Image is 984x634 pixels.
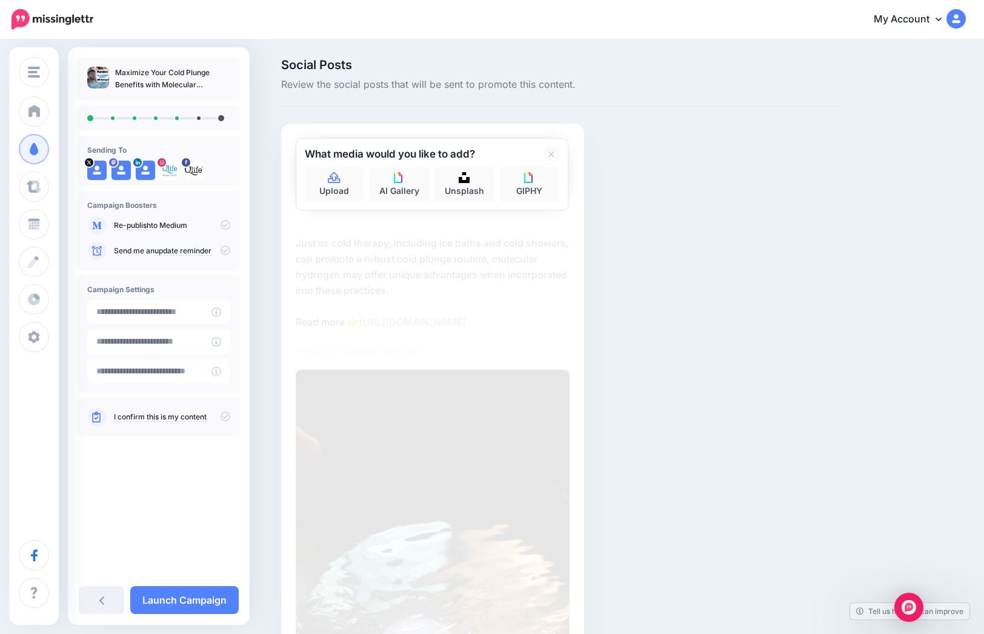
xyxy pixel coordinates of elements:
[359,316,467,328] a: [URL][DOMAIN_NAME]
[459,172,470,183] img: icon-unsplash-square.png
[862,5,966,35] a: My Account
[281,77,843,93] span: Review the social posts that will be sent to promote this content.
[87,285,230,294] h4: Campaign Settings
[114,220,230,231] p: to Medium
[87,161,107,180] img: user_default_image.png
[87,67,109,88] img: 87e7fb4c25c02d9c252b2502d016e455_thumb.jpg
[111,161,131,180] img: user_default_image.png
[296,342,570,358] p: #addingmolecularhydrogen
[12,9,93,30] img: Missinglettr
[87,201,230,210] h4: Campaign Boosters
[114,245,230,256] p: Send me an
[115,67,230,91] p: Maximize Your Cold Plunge Benefits with Molecular Hydrogen Bath
[305,149,475,159] h2: What media would you like to add?
[87,145,230,155] h4: Sending To
[28,67,40,78] img: menu.png
[281,59,843,71] span: Social Posts
[500,167,559,201] a: GIPHY
[296,235,570,330] p: Just as cold therapy, including ice baths and cold showers, can promote a robust cold plunge rout...
[136,161,155,180] img: user_default_image.png
[114,412,207,422] a: I confirm this is my content
[850,603,969,619] a: Tell us how we can improve
[524,172,535,183] img: icon-giphy-square.png
[160,161,179,180] img: 363308197_806592654439997_5981479968331579761_n-bsa154508.jpg
[394,172,405,183] img: icon-giphy-square.png
[435,167,494,201] a: Unsplash
[305,167,364,201] a: Upload
[155,246,211,256] a: update reminder
[184,161,204,180] img: 291614053_415530733922698_4911641571626106510_n-bsa154507.jpg
[894,593,923,622] div: Open Intercom Messenger
[114,221,151,230] a: Re-publish
[370,167,429,201] a: AI Gallery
